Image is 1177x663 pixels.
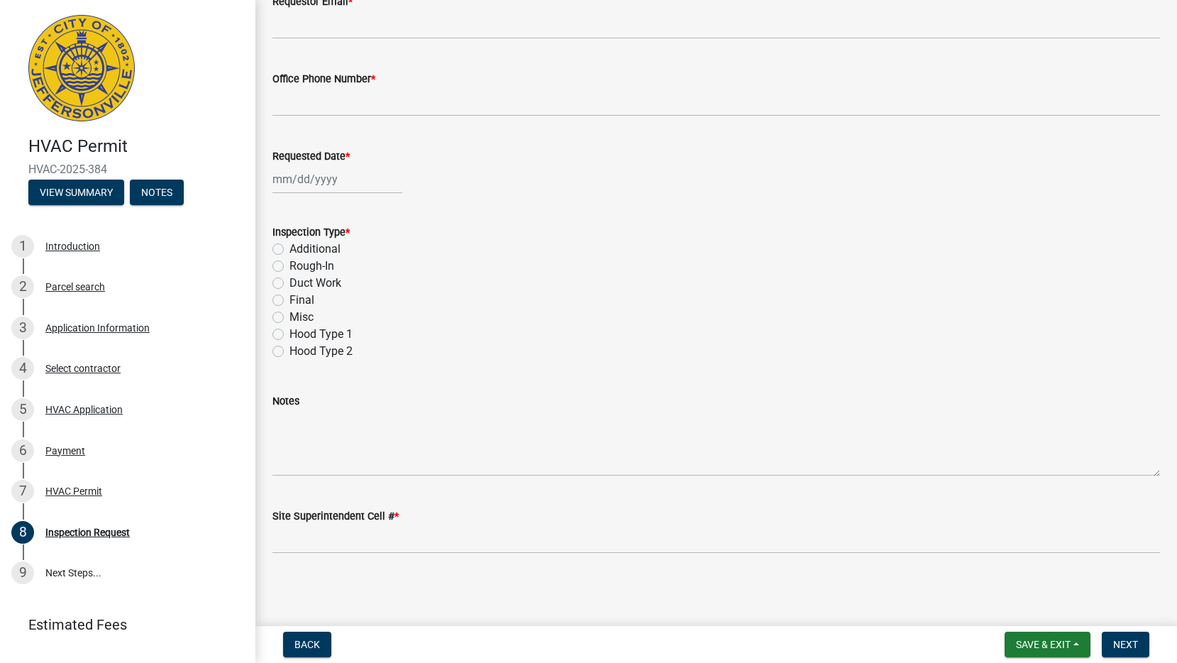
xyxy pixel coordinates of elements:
label: Site Superintendent Cell # [272,512,399,522]
label: Notes [272,397,299,407]
label: Misc [289,309,314,326]
div: 3 [11,317,34,339]
button: Back [283,632,331,657]
span: Next [1113,639,1138,650]
label: Duct Work [289,275,341,292]
div: 1 [11,235,34,258]
div: 9 [11,561,34,584]
div: Introduction [45,241,100,251]
label: Office Phone Number [272,75,375,84]
span: HVAC-2025-384 [28,163,227,176]
div: 7 [11,480,34,503]
button: Notes [130,180,184,205]
h4: HVAC Permit [28,136,244,157]
div: HVAC Permit [45,486,102,496]
label: Additional [289,241,341,258]
label: Rough-In [289,258,334,275]
div: Inspection Request [45,527,130,537]
div: Application Information [45,323,150,333]
div: 4 [11,357,34,380]
button: Save & Exit [1005,632,1090,657]
div: Payment [45,446,85,456]
wm-modal-confirm: Notes [130,187,184,199]
button: View Summary [28,180,124,205]
button: Next [1102,632,1149,657]
img: City of Jeffersonville, Indiana [28,15,135,121]
span: Back [294,639,320,650]
div: Select contractor [45,363,121,373]
wm-modal-confirm: Summary [28,187,124,199]
div: 2 [11,275,34,298]
label: Hood Type 2 [289,343,353,360]
a: Estimated Fees [11,610,233,639]
div: Parcel search [45,282,105,292]
input: mm/dd/yyyy [272,165,402,194]
span: Save & Exit [1016,639,1071,650]
label: Hood Type 1 [289,326,353,343]
div: HVAC Application [45,405,123,415]
label: Final [289,292,314,309]
label: Inspection Type [272,228,350,238]
div: 5 [11,398,34,421]
div: 8 [11,521,34,544]
div: 6 [11,439,34,462]
label: Requested Date [272,152,350,162]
